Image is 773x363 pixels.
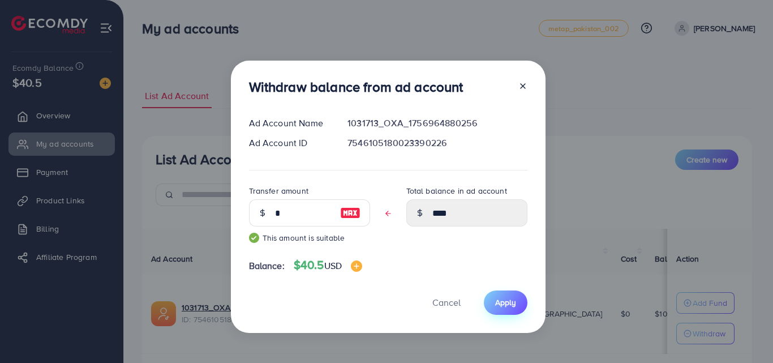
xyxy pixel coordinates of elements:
button: Apply [484,291,527,315]
div: Ad Account Name [240,117,339,130]
small: This amount is suitable [249,232,370,244]
label: Total balance in ad account [406,185,507,197]
div: Ad Account ID [240,136,339,150]
span: Balance: [249,259,285,272]
h3: Withdraw balance from ad account [249,79,463,95]
iframe: Chat [725,312,765,355]
img: image [340,206,360,220]
h4: $40.5 [294,258,362,272]
button: Cancel [418,291,475,315]
div: 1031713_OXA_1756964880256 [338,117,536,130]
span: Cancel [432,296,461,309]
div: 7546105180023390226 [338,136,536,150]
label: Transfer amount [249,185,308,197]
img: image [351,260,362,272]
img: guide [249,233,259,243]
span: Apply [495,297,516,308]
span: USD [324,259,342,272]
